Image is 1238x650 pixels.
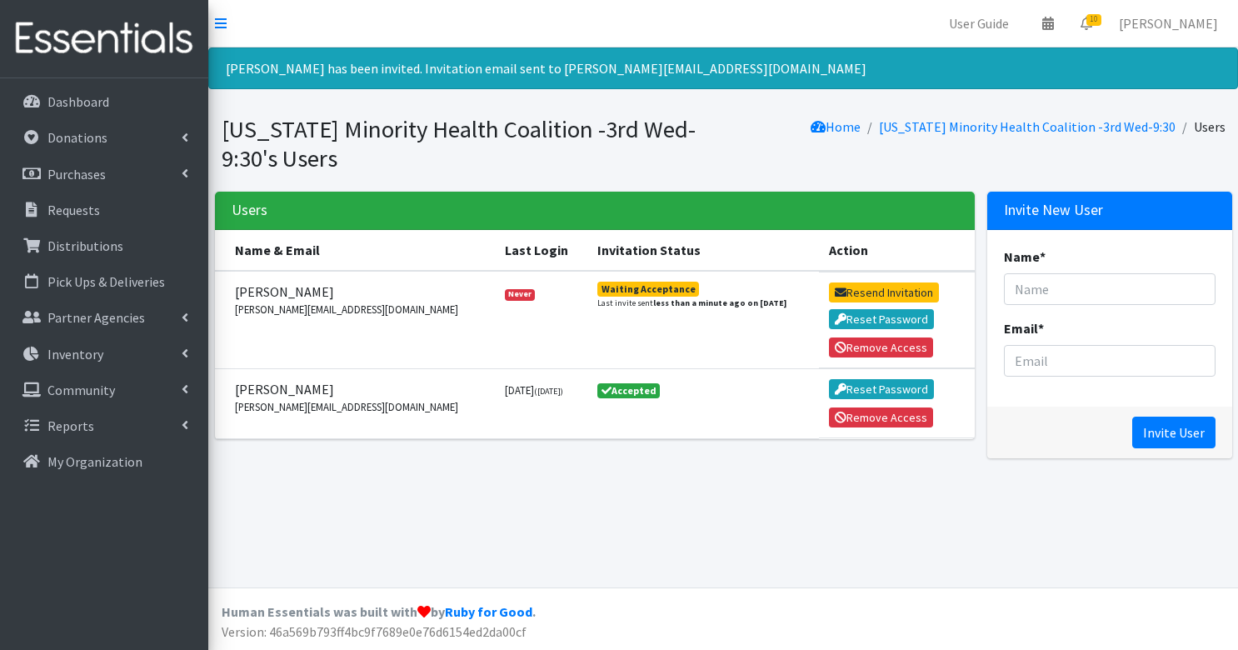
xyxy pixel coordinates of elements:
[495,230,587,271] th: Last Login
[208,47,1238,89] div: [PERSON_NAME] has been invited. Invitation email sent to [PERSON_NAME][EMAIL_ADDRESS][DOMAIN_NAME]
[7,373,202,407] a: Community
[222,115,717,172] h1: [US_STATE] Minority Health Coalition -3rd Wed-9:30's Users
[445,603,532,620] a: Ruby for Good
[47,93,109,110] p: Dashboard
[47,273,165,290] p: Pick Ups & Deliveries
[1176,115,1226,139] li: Users
[47,237,123,254] p: Distributions
[235,302,486,317] small: [PERSON_NAME][EMAIL_ADDRESS][DOMAIN_NAME]
[7,409,202,442] a: Reports
[1004,273,1216,305] input: Name
[7,445,202,478] a: My Organization
[819,230,975,271] th: Action
[1040,248,1046,265] abbr: required
[829,337,934,357] button: Remove Access
[1004,318,1044,338] label: Email
[7,121,202,154] a: Donations
[879,118,1176,135] a: [US_STATE] Minority Health Coalition -3rd Wed-9:30
[587,230,819,271] th: Invitation Status
[505,289,535,301] span: Never
[47,382,115,398] p: Community
[222,603,536,620] strong: Human Essentials was built with by .
[936,7,1022,40] a: User Guide
[602,284,696,294] div: Waiting Acceptance
[7,11,202,67] img: HumanEssentials
[1004,247,1046,267] label: Name
[1038,320,1044,337] abbr: required
[47,417,94,434] p: Reports
[47,309,145,326] p: Partner Agencies
[7,85,202,118] a: Dashboard
[47,346,103,362] p: Inventory
[7,229,202,262] a: Distributions
[7,265,202,298] a: Pick Ups & Deliveries
[235,399,486,415] small: [PERSON_NAME][EMAIL_ADDRESS][DOMAIN_NAME]
[222,623,527,640] span: Version: 46a569b793ff4bc9f7689e0e76d6154ed2da00cf
[1067,7,1106,40] a: 10
[235,282,486,302] span: [PERSON_NAME]
[47,166,106,182] p: Purchases
[653,297,786,308] strong: less than a minute ago on [DATE]
[1106,7,1231,40] a: [PERSON_NAME]
[597,383,661,398] span: Accepted
[534,386,563,397] small: ([DATE])
[7,301,202,334] a: Partner Agencies
[1004,202,1103,219] h3: Invite New User
[811,118,861,135] a: Home
[235,379,486,399] span: [PERSON_NAME]
[829,407,934,427] button: Remove Access
[47,129,107,146] p: Donations
[47,453,142,470] p: My Organization
[47,202,100,218] p: Requests
[1086,14,1101,26] span: 10
[232,202,267,219] h3: Users
[829,309,935,329] button: Reset Password
[7,193,202,227] a: Requests
[7,157,202,191] a: Purchases
[1004,345,1216,377] input: Email
[597,297,786,309] small: Last invite sent
[829,282,940,302] button: Resend Invitation
[1132,417,1216,448] input: Invite User
[7,337,202,371] a: Inventory
[505,383,563,397] small: [DATE]
[215,230,496,271] th: Name & Email
[829,379,935,399] button: Reset Password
